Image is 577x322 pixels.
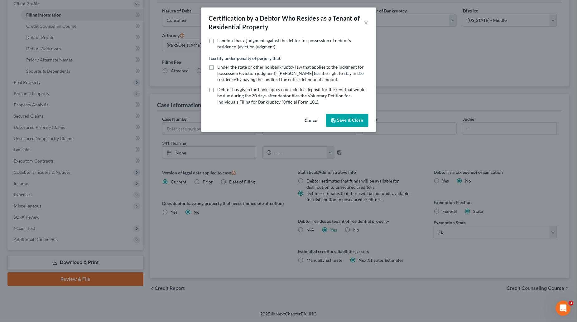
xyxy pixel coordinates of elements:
[300,115,324,127] button: Cancel
[209,55,282,61] label: I certify under penalty of perjury that:
[556,301,571,316] iframe: Intercom live chat
[218,64,364,82] span: Under the state or other nonbankruptcy law that applies to the judgment for possession (eviction ...
[326,114,368,127] button: Save & Close
[218,38,351,49] span: Landlord has a judgment against the debtor for possession of debtor’s residence. (eviction judgment)
[218,87,366,105] span: Debtor has given the bankruptcy court clerk a deposit for the rent that would be due during the 3...
[364,19,368,26] button: ×
[569,301,574,306] span: 3
[209,14,364,31] div: Certification by a Debtor Who Resides as a Tenant of Residential Property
